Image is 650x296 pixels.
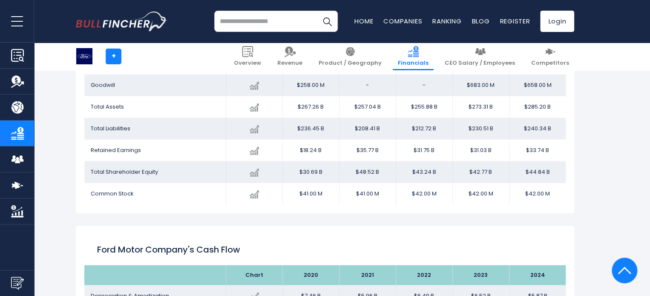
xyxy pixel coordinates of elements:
span: Financials [398,60,429,67]
a: Companies [383,17,422,26]
td: $44.84 B [509,161,566,183]
td: - [339,75,396,96]
th: Chart [226,265,282,285]
td: $230.51 B [452,118,509,140]
span: Total Liabilities [91,124,130,132]
td: $42.00 M [452,183,509,205]
a: + [106,49,121,64]
a: Competitors [526,43,574,70]
td: $683.00 M [452,75,509,96]
a: CEO Salary / Employees [440,43,520,70]
span: Goodwill [91,81,115,89]
td: $48.52 B [339,161,396,183]
th: 2022 [396,265,452,285]
a: Login [540,11,574,32]
td: $255.88 B [396,96,452,118]
span: Total Shareholder Equity [91,168,158,176]
th: 2021 [339,265,396,285]
h2: Ford Motor Company's Cash flow [97,243,553,256]
span: Total Assets [91,103,124,111]
td: $41.00 M [282,183,339,205]
td: $212.72 B [396,118,452,140]
span: Revenue [277,60,302,67]
td: $273.31 B [452,96,509,118]
span: Retained Earnings [91,146,141,154]
span: Product / Geography [319,60,382,67]
button: Search [316,11,338,32]
td: $41.00 M [339,183,396,205]
th: 2020 [282,265,339,285]
td: $31.03 B [452,140,509,161]
span: Competitors [531,60,569,67]
td: $658.00 M [509,75,566,96]
td: $43.24 B [396,161,452,183]
a: Register [500,17,530,26]
td: $35.77 B [339,140,396,161]
td: $208.41 B [339,118,396,140]
a: Go to homepage [76,11,167,31]
span: Common Stock [91,190,134,198]
td: $42.00 M [396,183,452,205]
a: Product / Geography [313,43,387,70]
img: F logo [76,48,92,64]
td: $31.75 B [396,140,452,161]
td: $33.74 B [509,140,566,161]
span: CEO Salary / Employees [445,60,515,67]
td: $42.00 M [509,183,566,205]
td: $285.20 B [509,96,566,118]
td: $18.24 B [282,140,339,161]
th: 2023 [452,265,509,285]
a: Financials [393,43,434,70]
a: Overview [229,43,266,70]
img: bullfincher logo [76,11,167,31]
span: Overview [234,60,261,67]
td: $267.26 B [282,96,339,118]
a: Ranking [432,17,461,26]
td: $257.04 B [339,96,396,118]
a: Revenue [272,43,308,70]
td: $240.34 B [509,118,566,140]
a: Home [354,17,373,26]
th: 2024 [509,265,566,285]
td: $236.45 B [282,118,339,140]
a: Blog [472,17,489,26]
td: $30.69 B [282,161,339,183]
td: $42.77 B [452,161,509,183]
td: - [396,75,452,96]
td: $258.00 M [282,75,339,96]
